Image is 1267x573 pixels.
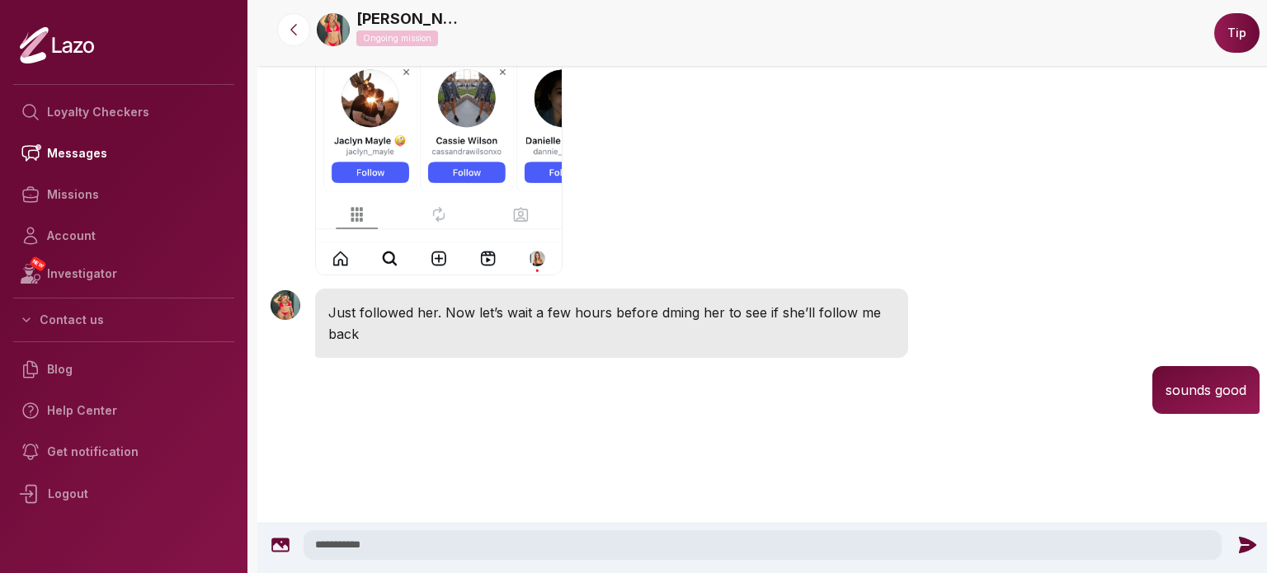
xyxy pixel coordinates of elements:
a: Loyalty Checkers [13,92,234,133]
p: sounds good [1166,379,1246,401]
a: Help Center [13,390,234,431]
a: Account [13,215,234,256]
a: Get notification [13,431,234,472]
img: User avatar [271,290,300,320]
button: Contact us [13,305,234,335]
p: Just followed her. Now let’s wait a few hours before dming her to see if she’ll follow me back [328,302,895,345]
a: Blog [13,349,234,390]
a: Messages [13,133,234,174]
span: NEW [29,256,47,272]
p: Ongoing mission [356,31,438,46]
a: NEWInvestigator [13,256,234,291]
button: Tip [1214,13,1260,53]
div: Logout [13,472,234,515]
img: 520ecdbb-042a-4e5d-99ca-1af144eed449 [317,13,350,46]
a: [PERSON_NAME] [356,7,464,31]
a: Missions [13,174,234,215]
